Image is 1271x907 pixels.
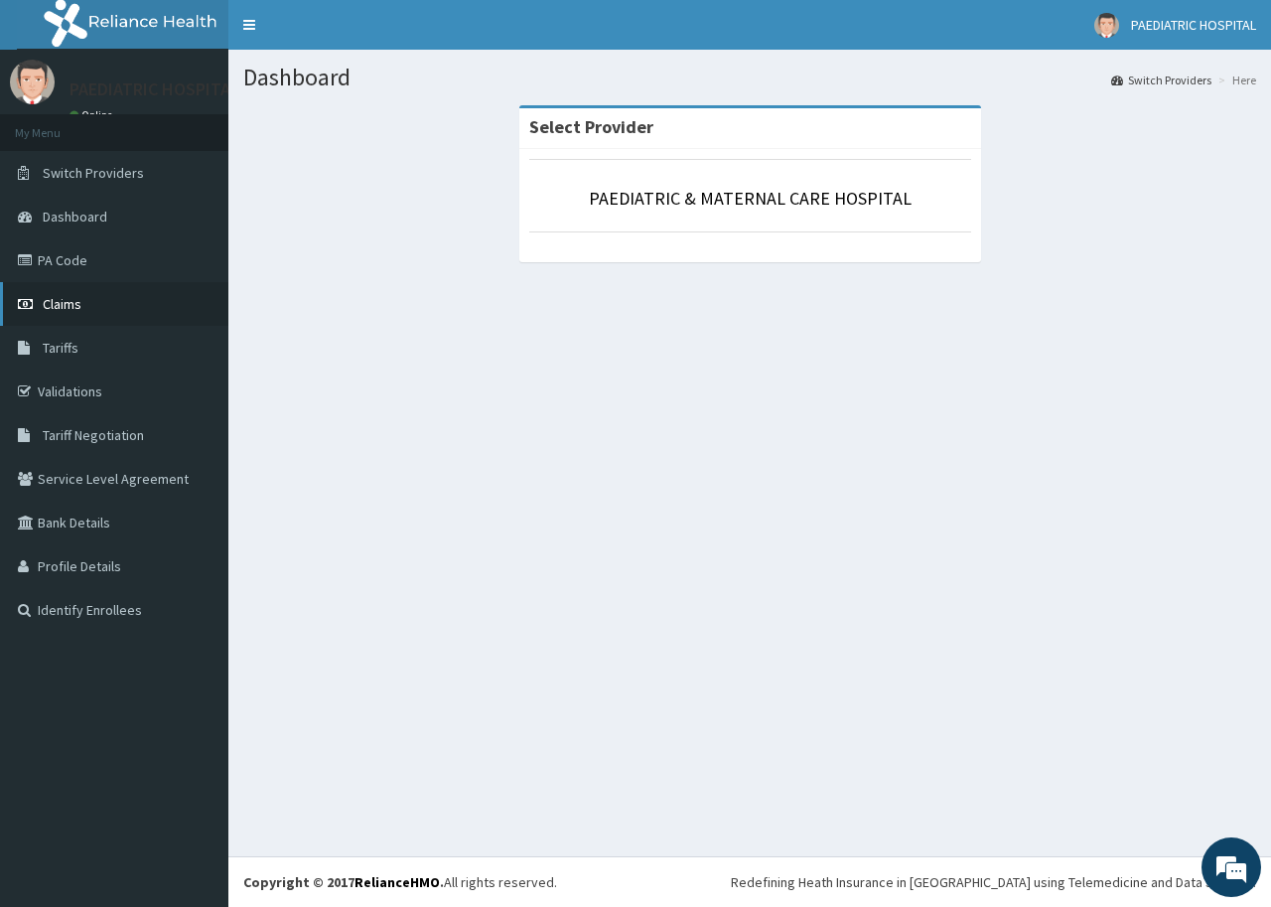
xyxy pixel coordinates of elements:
[43,295,81,313] span: Claims
[1094,13,1119,38] img: User Image
[43,164,144,182] span: Switch Providers
[43,208,107,226] span: Dashboard
[529,115,653,138] strong: Select Provider
[589,187,912,210] a: PAEDIATRIC & MATERNAL CARE HOSPITAL
[243,873,444,891] strong: Copyright © 2017 .
[731,872,1256,892] div: Redefining Heath Insurance in [GEOGRAPHIC_DATA] using Telemedicine and Data Science!
[228,856,1271,907] footer: All rights reserved.
[1131,16,1256,34] span: PAEDIATRIC HOSPITAL
[354,873,440,891] a: RelianceHMO
[243,65,1256,90] h1: Dashboard
[1213,72,1256,88] li: Here
[10,60,55,104] img: User Image
[43,339,78,357] span: Tariffs
[43,426,144,444] span: Tariff Negotiation
[70,108,117,122] a: Online
[70,80,239,98] p: PAEDIATRIC HOSPITAL
[1111,72,1211,88] a: Switch Providers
